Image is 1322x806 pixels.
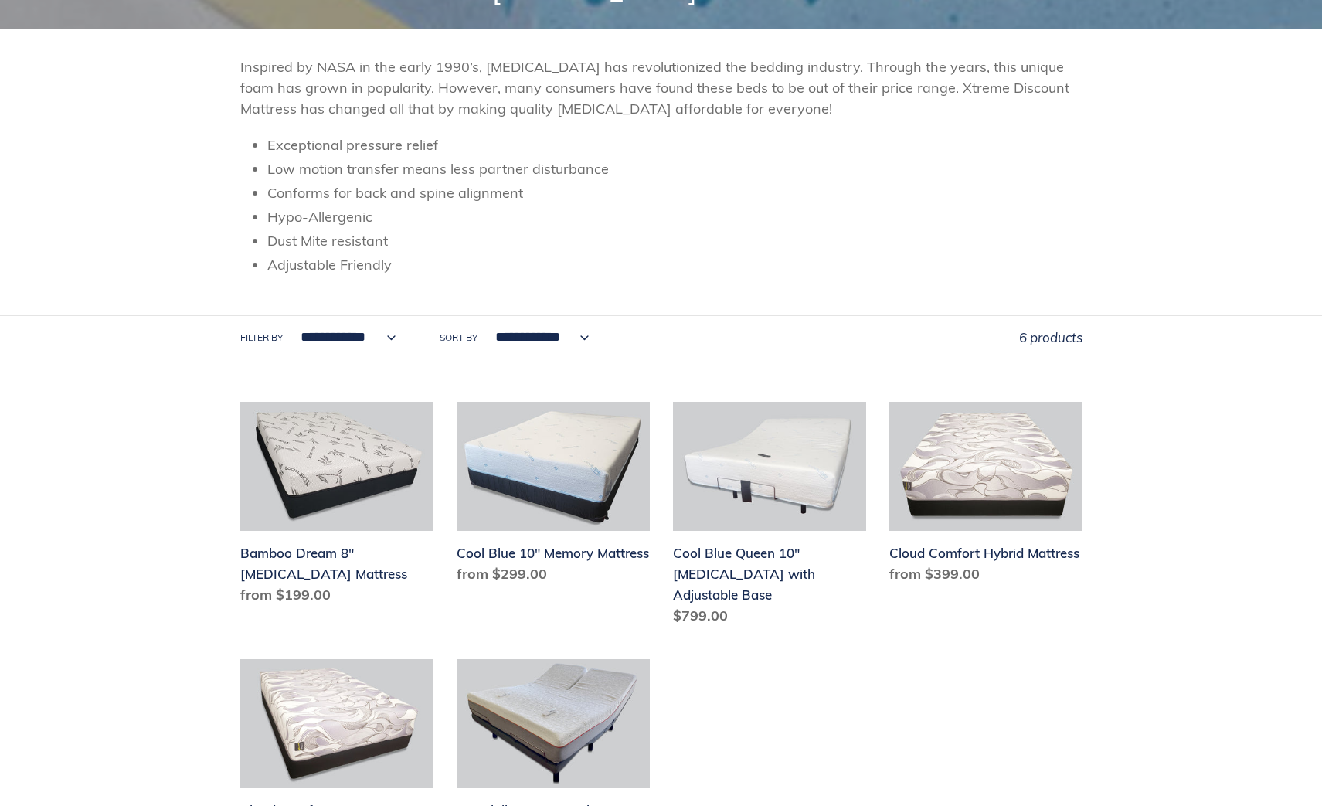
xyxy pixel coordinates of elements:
[267,158,1082,179] li: Low motion transfer means less partner disturbance
[673,402,866,632] a: Cool Blue Queen 10" Memory Foam with Adjustable Base
[267,134,1082,155] li: Exceptional pressure relief
[457,402,650,590] a: Cool Blue 10" Memory Mattress
[267,230,1082,251] li: Dust Mite resistant
[240,402,433,611] a: Bamboo Dream 8" Memory Foam Mattress
[267,254,1082,275] li: Adjustable Friendly
[267,182,1082,203] li: Conforms for back and spine alignment
[889,402,1082,590] a: Cloud Comfort Hybrid Mattress
[1019,329,1082,345] span: 6 products
[240,56,1082,119] p: Inspired by NASA in the early 1990’s, [MEDICAL_DATA] has revolutionized the bedding industry. Thr...
[240,331,283,345] label: Filter by
[440,331,477,345] label: Sort by
[267,206,1082,227] li: Hypo-Allergenic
